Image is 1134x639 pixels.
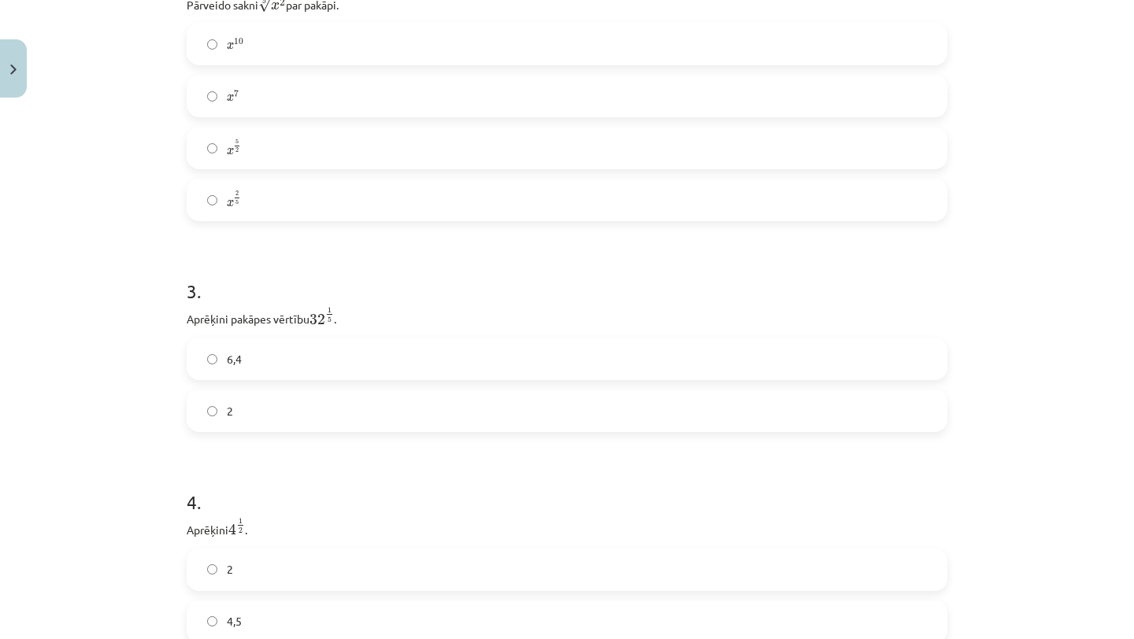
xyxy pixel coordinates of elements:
[227,561,233,578] span: 2
[328,317,332,323] span: 5
[227,200,234,207] span: x
[235,200,239,205] span: 5
[309,314,325,325] span: 32
[10,65,17,75] img: icon-close-lesson-0947bae3869378f0d4975bcd49f059093ad1ed9edebbc8119c70593378902aed.svg
[227,148,234,155] span: x
[235,139,239,144] span: 5
[227,42,234,50] span: x
[227,613,242,630] span: 4,5
[227,351,242,368] span: 6,4
[187,306,947,328] p: Aprēķini pakāpes vērtību .
[227,94,234,102] span: x
[207,354,217,364] input: 6,4
[207,406,217,416] input: 2
[235,148,239,153] span: 2
[187,253,947,301] h1: 3 .
[227,403,233,419] span: 2
[207,616,217,626] input: 4,5
[187,517,947,539] p: Aprēķini .
[328,307,332,312] span: 1
[234,90,239,98] span: 7
[187,464,947,512] h1: 4 .
[207,564,217,574] input: 2
[235,191,239,196] span: 2
[271,2,280,10] span: x
[239,518,243,523] span: 1
[234,39,243,46] span: 10
[228,523,236,535] span: 4
[239,527,243,533] span: 2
